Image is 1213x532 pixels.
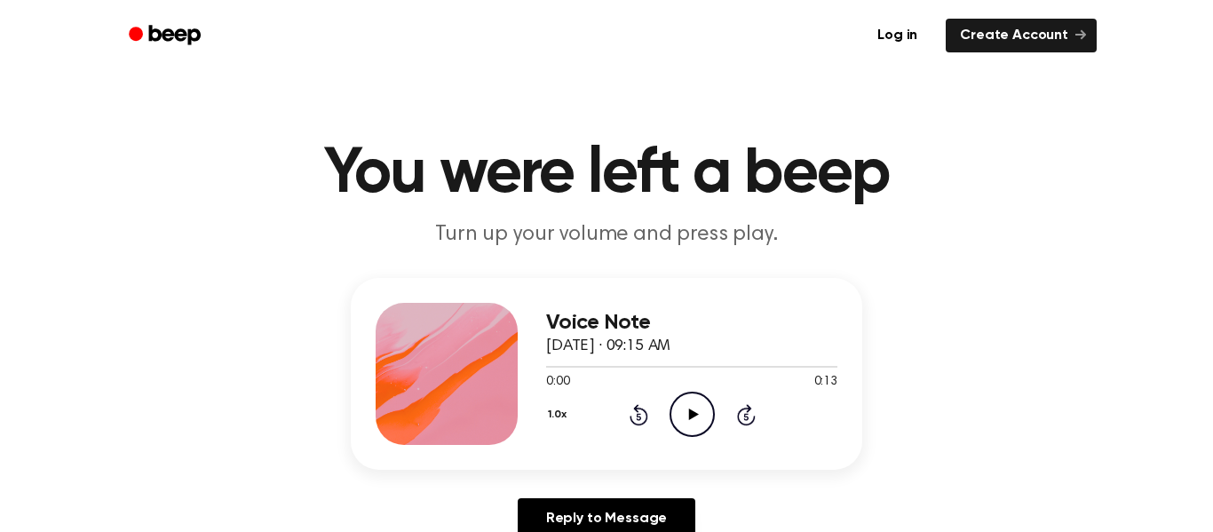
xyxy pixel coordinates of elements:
span: 0:00 [546,373,569,392]
h1: You were left a beep [152,142,1061,206]
a: Beep [116,19,217,53]
a: Create Account [946,19,1097,52]
a: Log in [860,15,935,56]
button: 1.0x [546,400,573,430]
p: Turn up your volume and press play. [266,220,947,250]
span: 0:13 [814,373,837,392]
h3: Voice Note [546,311,837,335]
span: [DATE] · 09:15 AM [546,338,670,354]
